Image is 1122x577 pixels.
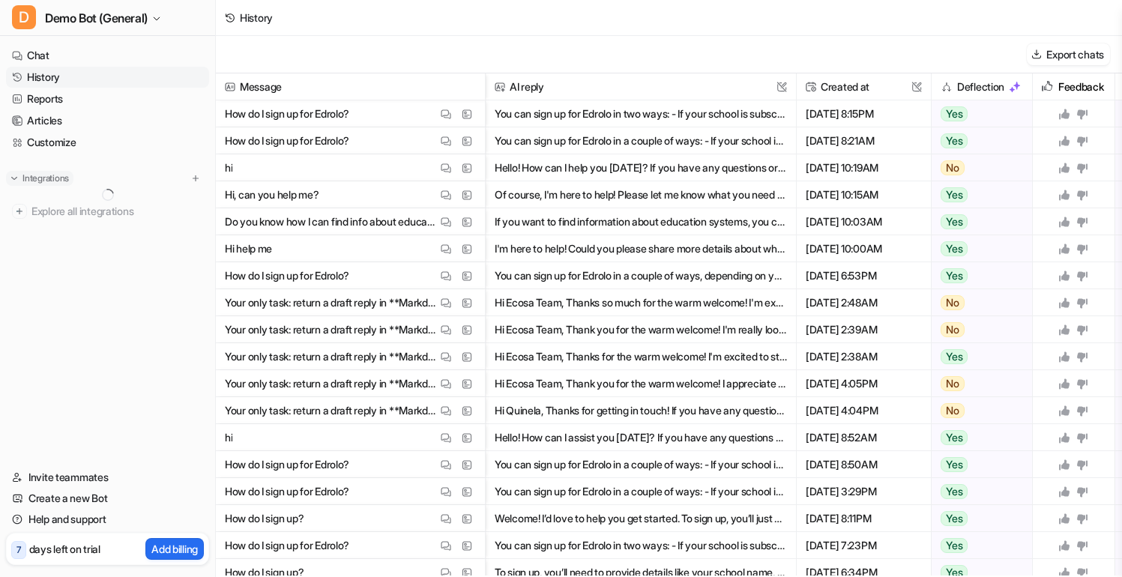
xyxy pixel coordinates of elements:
[29,541,100,557] p: days left on trial
[803,154,925,181] span: [DATE] 10:19AM
[151,541,198,557] p: Add billing
[803,316,925,343] span: [DATE] 2:39AM
[803,262,925,289] span: [DATE] 6:53PM
[932,262,1024,289] button: Yes
[16,543,21,557] p: 7
[803,235,925,262] span: [DATE] 10:00AM
[941,484,968,499] span: Yes
[932,235,1024,262] button: Yes
[225,397,437,424] p: Your only task: return a draft reply in **Markdown**. Nothing else. ──────────────────────── INPU...
[225,532,349,559] p: How do I sign up for Edrolo?
[495,343,787,370] button: Hi Ecosa Team, Thanks for the warm welcome! I'm excited to start using my account and will be sur...
[495,262,787,289] button: You can sign up for Edrolo in a couple of ways, depending on your situation: - If your school is ...
[45,7,148,28] span: Demo Bot (General)
[225,262,349,289] p: How do I sign up for Edrolo?
[803,181,925,208] span: [DATE] 10:15AM
[6,45,209,66] a: Chat
[225,424,232,451] p: hi
[941,403,965,418] span: No
[225,316,437,343] p: Your only task: return a draft reply in **Markdown**. Nothing else. ──────────────────────── INPU...
[803,478,925,505] span: [DATE] 3:29PM
[932,316,1024,343] button: No
[803,397,925,424] span: [DATE] 4:04PM
[225,505,304,532] p: How do I sign up?
[941,376,965,391] span: No
[932,424,1024,451] button: Yes
[222,73,479,100] span: Message
[12,204,27,219] img: explore all integrations
[803,451,925,478] span: [DATE] 8:50AM
[495,478,787,505] button: You can sign up for Edrolo in a couple of ways: - If your school is subscribed, activate your acc...
[941,160,965,175] span: No
[803,289,925,316] span: [DATE] 2:48AM
[941,457,968,472] span: Yes
[225,181,319,208] p: Hi, can you help me?
[932,181,1024,208] button: Yes
[495,208,787,235] button: If you want to find information about education systems, you can explore digital educational reso...
[225,127,349,154] p: How do I sign up for Edrolo?
[225,235,272,262] p: Hi help me
[932,397,1024,424] button: No
[495,451,787,478] button: You can sign up for Edrolo in a couple of ways: - If your school is subscribed, activate your acc...
[932,100,1024,127] button: Yes
[9,173,19,184] img: expand menu
[941,133,968,148] span: Yes
[941,268,968,283] span: Yes
[1027,43,1110,65] button: Export chats
[6,110,209,131] a: Articles
[6,201,209,222] a: Explore all integrations
[941,538,968,553] span: Yes
[225,154,232,181] p: hi
[495,397,787,424] button: Hi Quinela, Thanks for getting in touch! If you have any questions about your new Ecosa account o...
[495,289,787,316] button: Hi Ecosa Team, Thanks so much for the warm welcome! I'm excited to start using my new account and...
[12,5,36,29] span: D
[803,505,925,532] span: [DATE] 8:11PM
[941,106,968,121] span: Yes
[495,100,787,127] button: You can sign up for Edrolo in two ways: - If your school is subscribed, activate your account by ...
[932,505,1024,532] button: Yes
[225,451,349,478] p: How do I sign up for Edrolo?
[6,488,209,509] a: Create a new Bot
[932,208,1024,235] button: Yes
[941,241,968,256] span: Yes
[932,478,1024,505] button: Yes
[6,171,73,186] button: Integrations
[803,208,925,235] span: [DATE] 10:03AM
[941,511,968,526] span: Yes
[932,370,1024,397] button: No
[22,172,69,184] p: Integrations
[495,370,787,397] button: Hi Ecosa Team, Thank you for the warm welcome! I appreciate the helpful overview of my new accoun...
[31,199,203,223] span: Explore all integrations
[190,173,201,184] img: menu_add.svg
[932,289,1024,316] button: No
[6,467,209,488] a: Invite teammates
[932,451,1024,478] button: Yes
[932,532,1024,559] button: Yes
[932,127,1024,154] button: Yes
[495,532,787,559] button: You can sign up for Edrolo in two ways: - If your school is subscribed, activate your account usi...
[803,343,925,370] span: [DATE] 2:38AM
[6,132,209,153] a: Customize
[145,538,204,560] button: Add billing
[495,181,787,208] button: Of course, I'm here to help! Please let me know what you need assistance with, and I'll do my bes...
[6,509,209,530] a: Help and support
[240,10,273,25] div: History
[941,187,968,202] span: Yes
[941,295,965,310] span: No
[495,505,787,532] button: Welcome! I’d love to help you get started. To sign up, you’ll just need a few details, such as yo...
[6,88,209,109] a: Reports
[957,73,1004,100] h2: Deflection
[6,67,209,88] a: History
[225,289,437,316] p: Your only task: return a draft reply in **Markdown**. Nothing else. ──────────────────────── INPU...
[803,424,925,451] span: [DATE] 8:52AM
[803,73,925,100] span: Created at
[225,208,437,235] p: Do you know how I can find info about education systems?
[941,322,965,337] span: No
[495,316,787,343] button: Hi Ecosa Team, Thank you for the warm welcome! I'm really looking forward to using my new account...
[495,235,787,262] button: I'm here to help! Could you please share more details about what you need assistance with? This w...
[492,73,790,100] span: AI reply
[495,154,787,181] button: Hello! How can I help you [DATE]? If you have any questions or need assistance, just let me know.
[495,424,787,451] button: Hello! How can I assist you [DATE]? If you have any questions or need support, feel free to let m...
[932,343,1024,370] button: Yes
[495,127,787,154] button: You can sign up for Edrolo in a couple of ways: - If your school is subscribed, your account will...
